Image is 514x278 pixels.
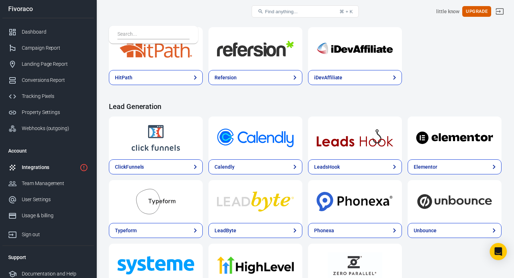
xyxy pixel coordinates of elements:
a: Team Management [2,175,94,192]
a: Phonexa [308,223,402,238]
div: Documentation and Help [22,270,88,278]
a: iDevAffiliate [308,27,402,70]
div: Property Settings [22,109,88,116]
a: Property Settings [2,104,94,120]
span: Find anything... [265,9,297,14]
img: iDevAffiliate [317,36,393,61]
div: User Settings [22,196,88,203]
a: HitPath [109,70,203,85]
a: LeadByte [208,223,302,238]
a: iDevAffiliate [308,70,402,85]
a: LeadsHook [308,116,402,159]
div: Open Intercom Messenger [490,243,507,260]
a: Refersion [208,27,302,70]
svg: 1 networks not verified yet [80,163,88,172]
div: LeadsHook [314,163,340,171]
a: LeadsHook [308,159,402,174]
a: Conversions Report [2,72,94,88]
a: Landing Page Report [2,56,94,72]
div: HitPath [115,74,132,81]
a: ClickFunnels [109,116,203,159]
li: Account [2,142,94,159]
img: ZeroParallel [317,252,393,278]
a: Dashboard [2,24,94,40]
a: Sign out [2,224,94,243]
a: Calendly [208,116,302,159]
div: Campaign Report [22,44,88,52]
img: LeadsHook [317,125,393,151]
div: LeadByte [215,227,236,234]
li: Support [2,249,94,266]
div: Fivoraco [2,6,94,12]
img: Typeform [117,189,194,214]
div: Calendly [215,163,235,171]
a: Tracking Pixels [2,88,94,104]
h4: Lead Generation [109,102,502,111]
div: Webhooks (outgoing) [22,125,88,132]
a: Unbounce [408,223,502,238]
div: Phonexa [314,227,334,234]
a: LeadByte [208,180,302,223]
div: Tracking Pixels [22,93,88,100]
img: Calendly [217,125,294,151]
div: ClickFunnels [115,163,144,171]
img: HitPath [117,36,194,61]
div: Team Management [22,180,88,187]
a: Usage & billing [2,208,94,224]
a: Calendly [208,159,302,174]
a: User Settings [2,192,94,208]
div: Conversions Report [22,76,88,84]
div: Landing Page Report [22,60,88,68]
button: Find anything...⌘ + K [252,5,359,18]
div: Usage & billing [22,212,88,219]
div: ⌘ + K [339,9,353,14]
a: Elementor [408,159,502,174]
a: Phonexa [308,180,402,223]
div: Typeform [115,227,137,234]
a: Integrations [2,159,94,175]
img: Elementor [416,125,493,151]
button: Upgrade [462,6,491,17]
a: Typeform [109,180,203,223]
a: HitPath [109,27,203,70]
div: Refersion [215,74,237,81]
img: GoHighLevel [217,252,294,278]
a: Typeform [109,223,203,238]
div: Sign out [22,231,88,238]
img: LeadByte [217,189,294,214]
input: Search... [117,30,187,39]
a: Sign out [491,3,508,20]
a: Elementor [408,116,502,159]
div: iDevAffiliate [314,74,342,81]
a: Campaign Report [2,40,94,56]
a: Unbounce [408,180,502,223]
img: Systeme.io [117,252,194,278]
div: Account id: mo8GAE1d [436,8,459,15]
div: Elementor [414,163,437,171]
img: ClickFunnels [117,125,194,151]
img: Refersion [217,36,294,61]
img: Unbounce [416,189,493,214]
a: Webhooks (outgoing) [2,120,94,136]
img: Phonexa [317,189,393,214]
div: Dashboard [22,28,88,36]
a: Refersion [208,70,302,85]
a: ClickFunnels [109,159,203,174]
div: Unbounce [414,227,437,234]
div: Integrations [22,164,77,171]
